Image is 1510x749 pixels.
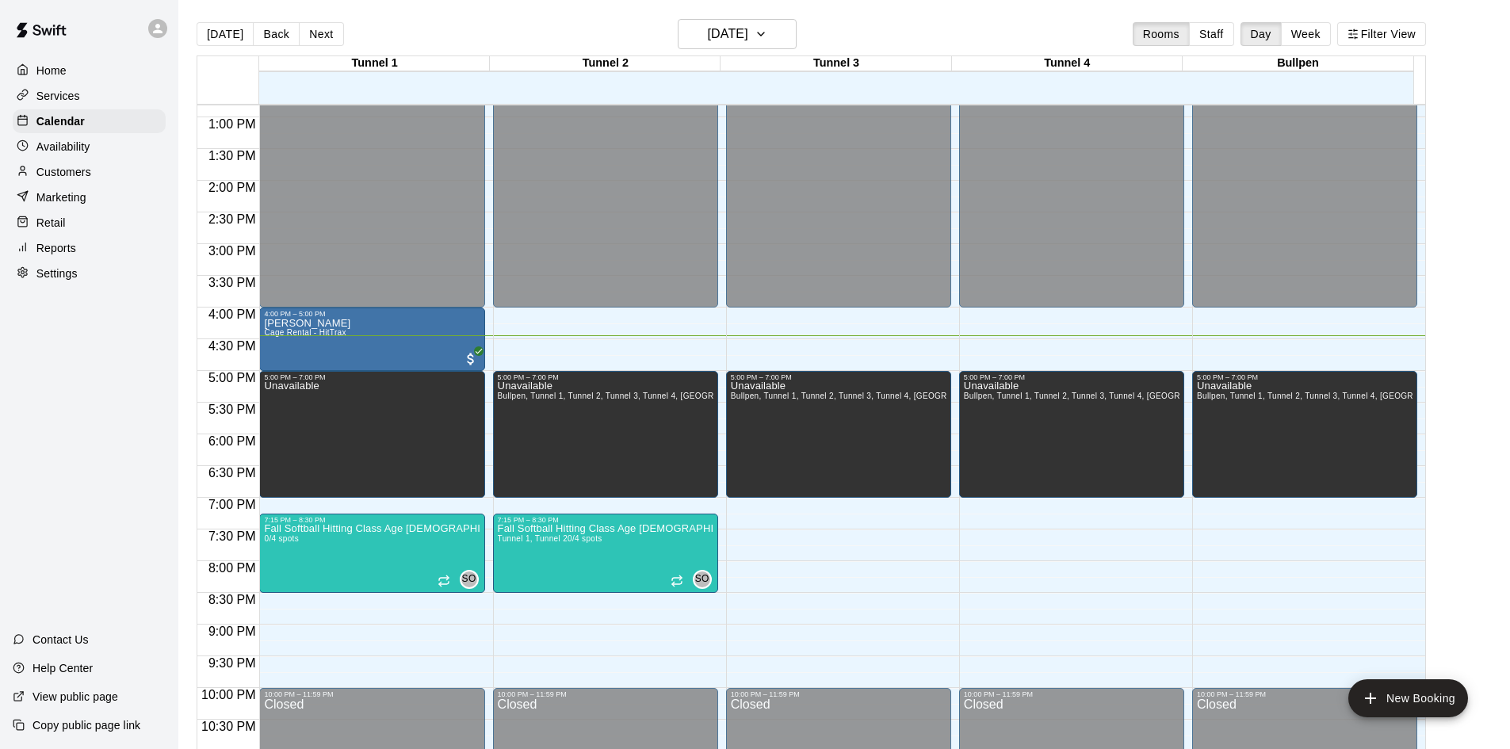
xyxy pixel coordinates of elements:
span: 7:00 PM [205,498,260,511]
p: Availability [36,139,90,155]
button: Filter View [1337,22,1426,46]
a: Reports [13,236,166,260]
button: [DATE] [197,22,254,46]
p: Retail [36,215,66,231]
span: 5:30 PM [205,403,260,416]
div: Tunnel 3 [721,56,951,71]
a: Marketing [13,185,166,209]
p: Services [36,88,80,104]
span: 6:00 PM [205,434,260,448]
button: [DATE] [678,19,797,49]
span: SO [462,571,476,587]
div: 5:00 PM – 7:00 PM [1197,373,1413,381]
span: 6:30 PM [205,466,260,480]
span: Cage Rental - HitTrax [264,328,346,337]
button: Day [1240,22,1282,46]
span: Bullpen, Tunnel 1, Tunnel 2, Tunnel 3, Tunnel 4, [GEOGRAPHIC_DATA], [US_STATE][GEOGRAPHIC_DATA], ... [498,392,1091,400]
a: Settings [13,262,166,285]
span: 9:00 PM [205,625,260,638]
p: Copy public page link [32,717,140,733]
div: 5:00 PM – 7:00 PM: Unavailable [493,371,718,498]
p: Home [36,63,67,78]
p: Help Center [32,660,93,676]
span: 1:30 PM [205,149,260,162]
div: 10:00 PM – 11:59 PM [964,690,1179,698]
div: 10:00 PM – 11:59 PM [498,690,713,698]
span: 8:00 PM [205,561,260,575]
a: Services [13,84,166,108]
div: 5:00 PM – 7:00 PM [264,373,480,381]
p: Customers [36,164,91,180]
div: 5:00 PM – 7:00 PM: Unavailable [259,371,484,498]
p: Settings [36,266,78,281]
button: Staff [1189,22,1234,46]
p: Marketing [36,189,86,205]
a: Retail [13,211,166,235]
div: Shaun ODea [460,570,479,589]
div: Shaun ODea [693,570,712,589]
p: Calendar [36,113,85,129]
div: 5:00 PM – 7:00 PM: Unavailable [959,371,1184,498]
span: Recurring event [438,575,450,587]
span: Shaun ODea [699,570,712,589]
div: 10:00 PM – 11:59 PM [264,690,480,698]
span: 4:30 PM [205,339,260,353]
span: 10:00 PM [197,688,259,701]
span: 5:00 PM [205,371,260,384]
div: 10:00 PM – 11:59 PM [731,690,946,698]
p: View public page [32,689,118,705]
button: Back [253,22,300,46]
span: Bullpen, Tunnel 1, Tunnel 2, Tunnel 3, Tunnel 4, [GEOGRAPHIC_DATA], [US_STATE][GEOGRAPHIC_DATA], ... [731,392,1324,400]
span: 0/4 spots filled [568,534,602,543]
p: Contact Us [32,632,89,648]
div: 5:00 PM – 7:00 PM [498,373,713,381]
div: 4:00 PM – 5:00 PM: Kimberly Marlow [259,308,484,371]
div: 5:00 PM – 7:00 PM: Unavailable [1192,371,1417,498]
span: 8:30 PM [205,593,260,606]
span: 10:30 PM [197,720,259,733]
button: Week [1281,22,1331,46]
span: All customers have paid [463,351,479,367]
div: 5:00 PM – 7:00 PM: Unavailable [726,371,951,498]
a: Home [13,59,166,82]
div: Tunnel 1 [259,56,490,71]
span: 1:00 PM [205,117,260,131]
span: Shaun ODea [466,570,479,589]
a: Availability [13,135,166,159]
h6: [DATE] [708,23,748,45]
div: 7:15 PM – 8:30 PM [264,516,480,524]
div: Tunnel 4 [952,56,1183,71]
span: 0/4 spots filled [264,534,299,543]
span: 9:30 PM [205,656,260,670]
span: SO [695,571,709,587]
div: 5:00 PM – 7:00 PM [731,373,946,381]
div: 4:00 PM – 5:00 PM [264,310,480,318]
button: add [1348,679,1468,717]
span: 4:00 PM [205,308,260,321]
span: Tunnel 1, Tunnel 2 [498,534,568,543]
span: 2:30 PM [205,212,260,226]
span: 2:00 PM [205,181,260,194]
span: 3:00 PM [205,244,260,258]
div: 5:00 PM – 7:00 PM [964,373,1179,381]
a: Customers [13,160,166,184]
div: Bullpen [1183,56,1413,71]
button: Rooms [1133,22,1190,46]
div: 10:00 PM – 11:59 PM [1197,690,1413,698]
div: 7:15 PM – 8:30 PM: Fall Softball Hitting Class Age 13 and Older [259,514,484,593]
div: Tunnel 2 [490,56,721,71]
p: Reports [36,240,76,256]
div: 7:15 PM – 8:30 PM: Fall Softball Hitting Class Age 13 and Older [493,514,718,593]
a: Calendar [13,109,166,133]
span: 7:30 PM [205,529,260,543]
span: Recurring event [671,575,683,587]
